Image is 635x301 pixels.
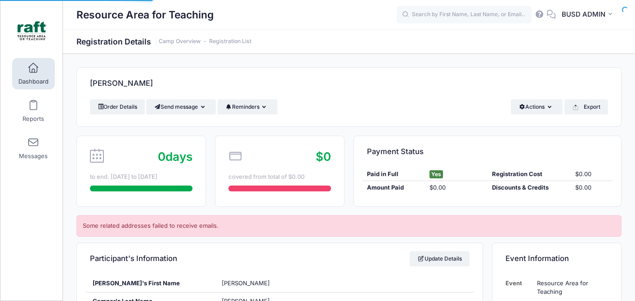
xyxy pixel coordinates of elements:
h4: Payment Status [367,139,424,164]
h4: [PERSON_NAME] [90,71,153,97]
span: 0 [158,150,165,164]
button: BUSD ADMIN [556,4,622,25]
div: to end. [DATE] to [DATE] [90,173,192,181]
h1: Resource Area for Teaching [76,4,214,25]
h1: Registration Details [76,37,251,46]
div: Amount Paid [362,183,425,192]
a: Update Details [410,251,470,266]
h4: Participant's Information [90,246,177,271]
div: Paid in Full [362,170,425,179]
a: Messages [12,133,55,164]
a: Resource Area for Teaching [0,9,63,52]
div: $0.00 [425,183,487,192]
a: Order Details [90,99,145,115]
span: BUSD ADMIN [562,9,605,19]
a: Dashboard [12,58,55,89]
td: Event [505,274,533,301]
span: Yes [429,170,443,178]
span: Messages [19,152,48,160]
div: [PERSON_NAME]'s First Name [86,274,215,292]
span: [PERSON_NAME] [222,279,270,287]
span: Reports [22,115,44,123]
button: Actions [511,99,563,115]
td: Resource Area for Teaching [533,274,608,301]
a: Registration List [209,38,251,45]
a: Reports [12,95,55,127]
a: Camp Overview [159,38,201,45]
div: days [158,148,192,165]
button: Export [564,99,608,115]
h4: Event Information [505,246,569,271]
div: $0.00 [571,183,613,192]
div: Registration Cost [487,170,571,179]
span: $0 [316,150,331,164]
span: Dashboard [18,78,49,85]
div: $0.00 [571,170,613,179]
button: Send message [146,99,216,115]
div: Discounts & Credits [487,183,571,192]
div: covered from total of $0.00 [228,173,331,181]
button: Reminders [218,99,277,115]
img: Resource Area for Teaching [15,14,49,48]
div: Some related addresses failed to receive emails. [76,215,622,237]
input: Search by First Name, Last Name, or Email... [397,6,532,24]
